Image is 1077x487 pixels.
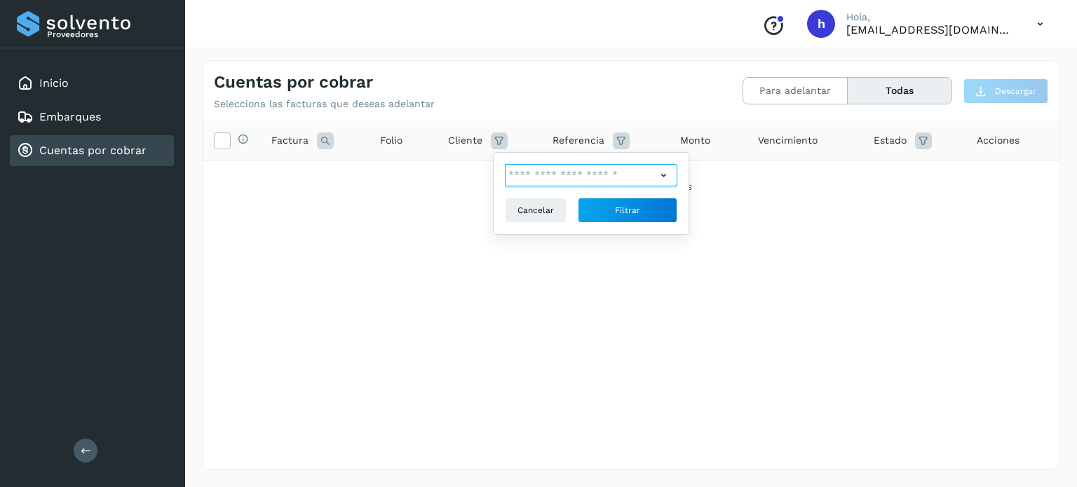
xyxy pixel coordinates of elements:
p: Proveedores [47,29,168,39]
div: Embarques [10,102,174,132]
a: Embarques [39,110,101,123]
div: No hay datos disponibles [221,179,1041,194]
span: Monto [680,133,710,148]
a: Inicio [39,76,69,90]
button: Todas [848,78,951,104]
button: Para adelantar [743,78,848,104]
div: Inicio [10,68,174,99]
span: Cliente [448,133,482,148]
h4: Cuentas por cobrar [214,72,373,92]
span: Estado [874,133,907,148]
p: Selecciona las facturas que deseas adelantar [214,98,435,110]
a: Cuentas por cobrar [39,144,147,157]
p: Hola, [846,11,1015,23]
span: Vencimiento [758,133,818,148]
p: hpichardo@karesan.com.mx [846,23,1015,36]
span: Folio [380,133,402,148]
span: Factura [271,133,309,148]
span: Descargar [995,85,1036,97]
span: Referencia [553,133,604,148]
div: Cuentas por cobrar [10,135,174,166]
span: Acciones [977,133,1020,148]
button: Descargar [963,78,1048,104]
